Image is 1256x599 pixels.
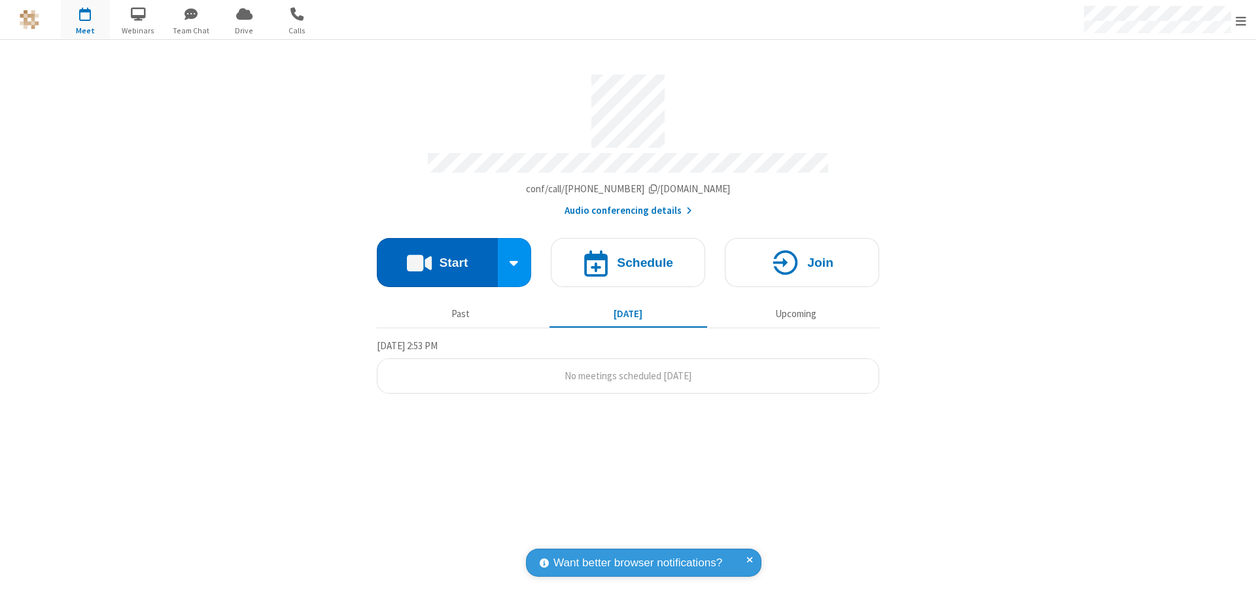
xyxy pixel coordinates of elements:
[526,182,731,195] span: Copy my meeting room link
[167,25,216,37] span: Team Chat
[273,25,322,37] span: Calls
[114,25,163,37] span: Webinars
[377,238,498,287] button: Start
[553,555,722,572] span: Want better browser notifications?
[220,25,269,37] span: Drive
[717,301,875,326] button: Upcoming
[439,256,468,269] h4: Start
[725,238,879,287] button: Join
[377,65,879,218] section: Account details
[551,238,705,287] button: Schedule
[61,25,110,37] span: Meet
[565,369,691,382] span: No meetings scheduled [DATE]
[377,339,438,352] span: [DATE] 2:53 PM
[807,256,833,269] h4: Join
[526,182,731,197] button: Copy my meeting room linkCopy my meeting room link
[382,301,540,326] button: Past
[549,301,707,326] button: [DATE]
[617,256,673,269] h4: Schedule
[498,238,532,287] div: Start conference options
[20,10,39,29] img: QA Selenium DO NOT DELETE OR CHANGE
[377,338,879,394] section: Today's Meetings
[565,203,692,218] button: Audio conferencing details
